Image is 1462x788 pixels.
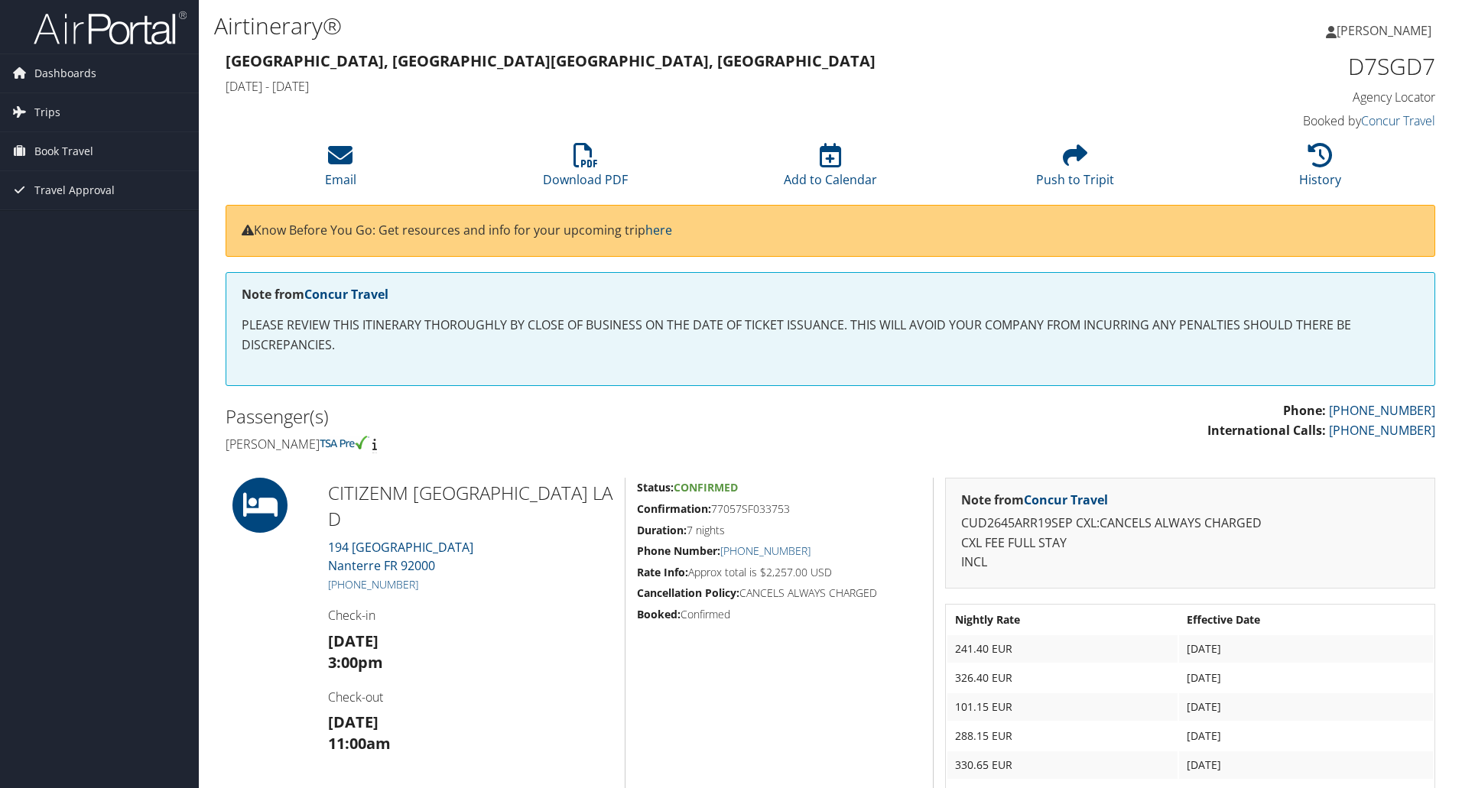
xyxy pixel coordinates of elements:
[242,286,388,303] strong: Note from
[947,722,1178,750] td: 288.15 EUR
[1283,402,1326,419] strong: Phone:
[1329,422,1435,439] a: [PHONE_NUMBER]
[226,50,876,71] strong: [GEOGRAPHIC_DATA], [GEOGRAPHIC_DATA] [GEOGRAPHIC_DATA], [GEOGRAPHIC_DATA]
[637,607,681,621] strong: Booked:
[674,480,738,495] span: Confirmed
[1150,89,1435,105] h4: Agency Locator
[637,607,921,622] h5: Confirmed
[1179,606,1433,634] th: Effective Date
[226,436,819,452] h4: [PERSON_NAME]
[637,585,921,601] h5: CANCELS ALWAYS CHARGED
[34,171,115,209] span: Travel Approval
[328,631,378,651] strong: [DATE]
[1179,635,1433,663] td: [DATE]
[645,222,672,238] a: here
[1207,422,1326,439] strong: International Calls:
[947,664,1178,692] td: 326.40 EUR
[720,543,811,558] a: [PHONE_NUMBER]
[543,151,628,188] a: Download PDF
[637,585,739,600] strong: Cancellation Policy:
[961,491,1108,508] strong: Note from
[637,501,921,517] h5: 77057SF033753
[34,10,187,46] img: airportal-logo.png
[328,607,613,624] h4: Check-in
[242,221,1419,241] p: Know Before You Go: Get resources and info for your upcoming trip
[1299,151,1341,188] a: History
[947,635,1178,663] td: 241.40 EUR
[328,480,613,531] h2: CITIZENM [GEOGRAPHIC_DATA] LA D
[320,436,369,449] img: tsa-precheck.png
[226,404,819,430] h2: Passenger(s)
[304,286,388,303] a: Concur Travel
[637,523,687,537] strong: Duration:
[947,751,1178,779] td: 330.65 EUR
[637,480,674,495] strong: Status:
[242,316,1419,355] p: PLEASE REVIEW THIS ITINERARY THOROUGHLY BY CLOSE OF BUSINESS ON THE DATE OF TICKET ISSUANCE. THIS...
[1179,722,1433,750] td: [DATE]
[1329,402,1435,419] a: [PHONE_NUMBER]
[34,54,96,92] span: Dashboards
[214,10,1036,42] h1: Airtinerary®
[637,543,720,558] strong: Phone Number:
[1150,112,1435,129] h4: Booked by
[961,514,1419,572] p: CUD2645ARR19SEP CXL:CANCELS ALWAYS CHARGED CXL FEE FULL STAY INCL
[34,93,60,131] span: Trips
[947,606,1178,634] th: Nightly Rate
[784,151,877,188] a: Add to Calendar
[1337,22,1431,39] span: [PERSON_NAME]
[637,523,921,538] h5: 7 nights
[637,565,688,579] strong: Rate Info:
[637,501,711,516] strong: Confirmation:
[1024,491,1108,508] a: Concur Travel
[637,565,921,580] h5: Approx total is $2,257.00 USD
[1036,151,1114,188] a: Push to Tripit
[226,78,1127,95] h4: [DATE] - [DATE]
[325,151,356,188] a: Email
[1326,8,1447,54] a: [PERSON_NAME]
[328,539,473,574] a: 194 [GEOGRAPHIC_DATA]Nanterre FR 92000
[1179,751,1433,779] td: [DATE]
[1179,664,1433,692] td: [DATE]
[947,693,1178,721] td: 101.15 EUR
[328,712,378,732] strong: [DATE]
[328,652,383,673] strong: 3:00pm
[328,733,391,754] strong: 11:00am
[1150,50,1435,83] h1: D7SGD7
[328,689,613,705] h4: Check-out
[34,132,93,170] span: Book Travel
[1361,112,1435,129] a: Concur Travel
[1179,693,1433,721] td: [DATE]
[328,577,418,592] a: [PHONE_NUMBER]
